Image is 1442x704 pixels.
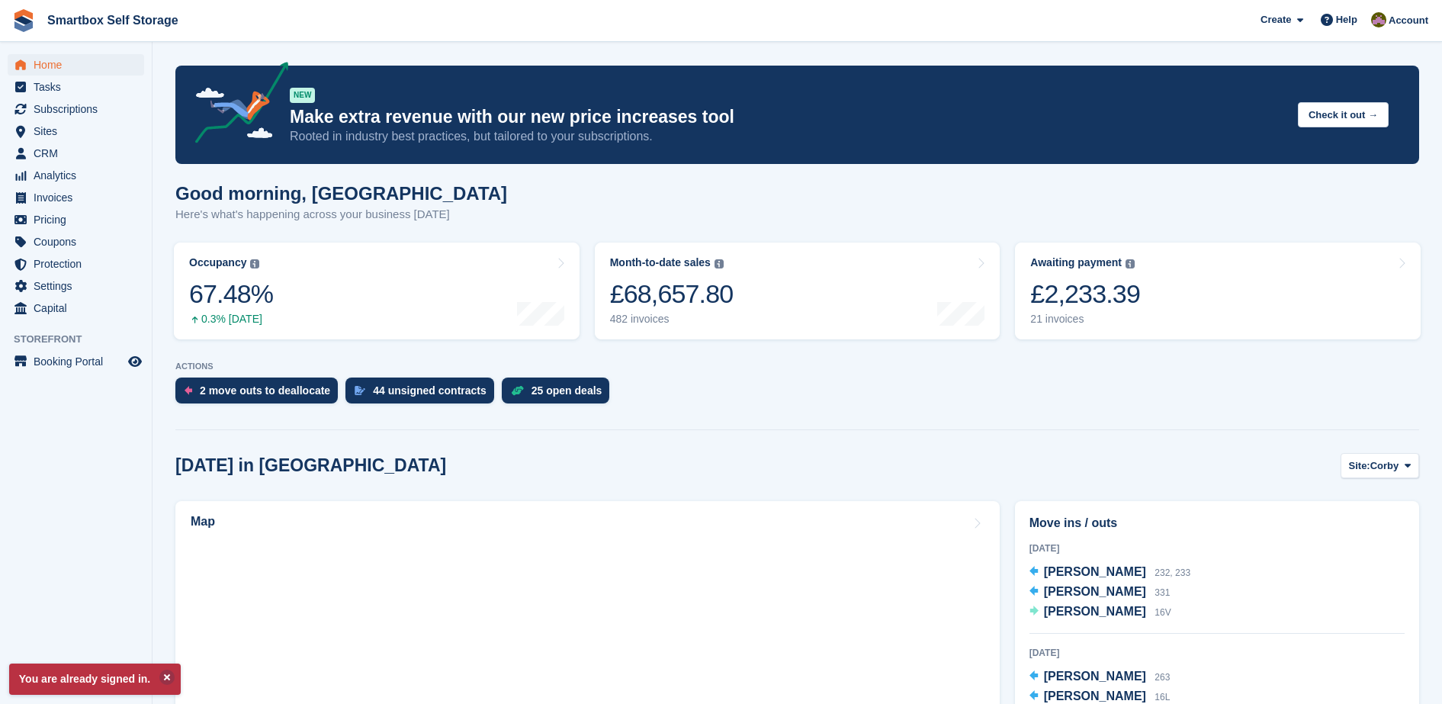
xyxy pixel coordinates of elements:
span: 331 [1155,587,1170,598]
span: [PERSON_NAME] [1044,565,1146,578]
div: £68,657.80 [610,278,734,310]
span: Help [1336,12,1357,27]
a: menu [8,187,144,208]
a: menu [8,143,144,164]
div: 44 unsigned contracts [373,384,487,397]
span: [PERSON_NAME] [1044,605,1146,618]
a: menu [8,253,144,275]
p: You are already signed in. [9,664,181,695]
span: Protection [34,253,125,275]
div: NEW [290,88,315,103]
span: 16L [1155,692,1170,702]
span: [PERSON_NAME] [1044,690,1146,702]
span: 263 [1155,672,1170,683]
img: stora-icon-8386f47178a22dfd0bd8f6a31ec36ba5ce8667c1dd55bd0f319d3a0aa187defe.svg [12,9,35,32]
a: 2 move outs to deallocate [175,378,345,411]
span: [PERSON_NAME] [1044,585,1146,598]
span: CRM [34,143,125,164]
img: deal-1b604bf984904fb50ccaf53a9ad4b4a5d6e5aea283cecdc64d6e3604feb123c2.svg [511,385,524,396]
a: Occupancy 67.48% 0.3% [DATE] [174,243,580,339]
a: [PERSON_NAME] 331 [1029,583,1171,603]
p: Here's what's happening across your business [DATE] [175,206,507,223]
span: 16V [1155,607,1171,618]
h2: [DATE] in [GEOGRAPHIC_DATA] [175,455,446,476]
span: Storefront [14,332,152,347]
a: menu [8,165,144,186]
div: 0.3% [DATE] [189,313,273,326]
div: 482 invoices [610,313,734,326]
h2: Move ins / outs [1029,514,1405,532]
div: 21 invoices [1030,313,1140,326]
span: 232, 233 [1155,567,1190,578]
a: 25 open deals [502,378,618,411]
span: Invoices [34,187,125,208]
p: Rooted in industry best practices, but tailored to your subscriptions. [290,128,1286,145]
a: menu [8,209,144,230]
a: menu [8,121,144,142]
div: Occupancy [189,256,246,269]
p: ACTIONS [175,362,1419,371]
a: menu [8,231,144,252]
a: menu [8,98,144,120]
span: Sites [34,121,125,142]
span: Account [1389,13,1428,28]
button: Site: Corby [1341,453,1419,478]
img: icon-info-grey-7440780725fd019a000dd9b08b2336e03edf1995a4989e88bcd33f0948082b44.svg [250,259,259,268]
div: [DATE] [1029,542,1405,555]
a: menu [8,351,144,372]
span: Corby [1370,458,1399,474]
span: Subscriptions [34,98,125,120]
span: Site: [1349,458,1370,474]
span: Analytics [34,165,125,186]
div: Awaiting payment [1030,256,1122,269]
div: 25 open deals [532,384,602,397]
h1: Good morning, [GEOGRAPHIC_DATA] [175,183,507,204]
a: Awaiting payment £2,233.39 21 invoices [1015,243,1421,339]
span: Create [1261,12,1291,27]
a: Smartbox Self Storage [41,8,185,33]
img: price-adjustments-announcement-icon-8257ccfd72463d97f412b2fc003d46551f7dbcb40ab6d574587a9cd5c0d94... [182,62,289,149]
div: 67.48% [189,278,273,310]
div: Month-to-date sales [610,256,711,269]
img: Kayleigh Devlin [1371,12,1386,27]
img: move_outs_to_deallocate_icon-f764333ba52eb49d3ac5e1228854f67142a1ed5810a6f6cc68b1a99e826820c5.svg [185,386,192,395]
a: Month-to-date sales £68,657.80 482 invoices [595,243,1000,339]
div: £2,233.39 [1030,278,1140,310]
span: Home [34,54,125,76]
div: [DATE] [1029,646,1405,660]
a: Preview store [126,352,144,371]
img: contract_signature_icon-13c848040528278c33f63329250d36e43548de30e8caae1d1a13099fd9432cc5.svg [355,386,365,395]
img: icon-info-grey-7440780725fd019a000dd9b08b2336e03edf1995a4989e88bcd33f0948082b44.svg [715,259,724,268]
span: Settings [34,275,125,297]
h2: Map [191,515,215,529]
span: Tasks [34,76,125,98]
div: 2 move outs to deallocate [200,384,330,397]
span: Coupons [34,231,125,252]
a: menu [8,275,144,297]
a: menu [8,297,144,319]
a: [PERSON_NAME] 232, 233 [1029,563,1190,583]
a: [PERSON_NAME] 16V [1029,603,1171,622]
a: menu [8,76,144,98]
a: [PERSON_NAME] 263 [1029,667,1171,687]
span: Pricing [34,209,125,230]
button: Check it out → [1298,102,1389,127]
span: [PERSON_NAME] [1044,670,1146,683]
span: Capital [34,297,125,319]
img: icon-info-grey-7440780725fd019a000dd9b08b2336e03edf1995a4989e88bcd33f0948082b44.svg [1126,259,1135,268]
a: menu [8,54,144,76]
p: Make extra revenue with our new price increases tool [290,106,1286,128]
span: Booking Portal [34,351,125,372]
a: 44 unsigned contracts [345,378,502,411]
